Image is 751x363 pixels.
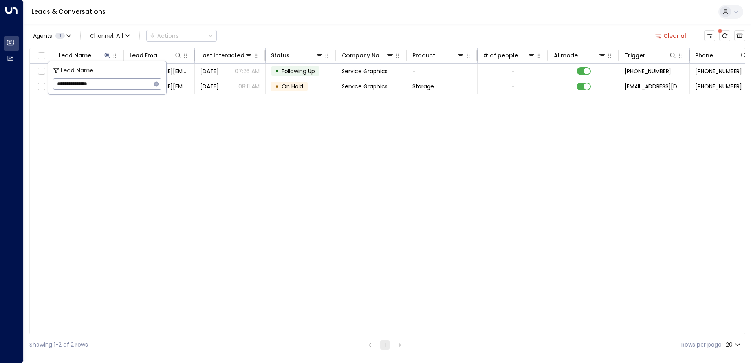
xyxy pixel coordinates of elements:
[704,30,715,41] button: Customize
[342,67,388,75] span: Service Graphics
[625,82,684,90] span: leads@space-station.co.uk
[695,82,742,90] span: +447514801376
[275,80,279,93] div: •
[342,51,386,60] div: Company Name
[59,51,111,60] div: Lead Name
[695,67,742,75] span: +447514801376
[33,33,52,38] span: Agents
[554,51,578,60] div: AI mode
[37,66,46,76] span: Toggle select row
[625,51,645,60] div: Trigger
[200,51,253,60] div: Last Interacted
[719,30,730,41] span: There are new threads available. Refresh the grid to view the latest updates.
[695,51,747,60] div: Phone
[365,340,405,350] nav: pagination navigation
[695,51,713,60] div: Phone
[200,51,244,60] div: Last Interacted
[200,82,219,90] span: Sep 29, 2025
[282,82,303,90] span: On Hold
[238,82,260,90] p: 08:11 AM
[342,82,388,90] span: Service Graphics
[726,339,742,350] div: 20
[87,30,133,41] span: Channel:
[625,51,677,60] div: Trigger
[37,82,46,92] span: Toggle select row
[116,33,123,39] span: All
[511,67,515,75] div: -
[681,341,723,349] label: Rows per page:
[87,30,133,41] button: Channel:All
[146,30,217,42] button: Actions
[55,33,65,39] span: 1
[31,7,106,16] a: Leads & Conversations
[271,51,323,60] div: Status
[235,67,260,75] p: 07:26 AM
[130,51,182,60] div: Lead Email
[61,66,93,75] span: Lead Name
[29,341,88,349] div: Showing 1-2 of 2 rows
[412,51,435,60] div: Product
[483,51,535,60] div: # of people
[275,64,279,78] div: •
[652,30,691,41] button: Clear all
[511,82,515,90] div: -
[59,51,91,60] div: Lead Name
[146,30,217,42] div: Button group with a nested menu
[150,32,179,39] div: Actions
[554,51,606,60] div: AI mode
[282,67,315,75] span: Following Up
[29,30,74,41] button: Agents1
[625,67,671,75] span: +447514801376
[130,51,160,60] div: Lead Email
[37,51,46,61] span: Toggle select all
[342,51,394,60] div: Company Name
[407,64,478,79] td: -
[200,67,219,75] span: Sep 21, 2025
[734,30,745,41] button: Archived Leads
[271,51,289,60] div: Status
[380,340,390,350] button: page 1
[483,51,518,60] div: # of people
[412,82,434,90] span: Storage
[412,51,465,60] div: Product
